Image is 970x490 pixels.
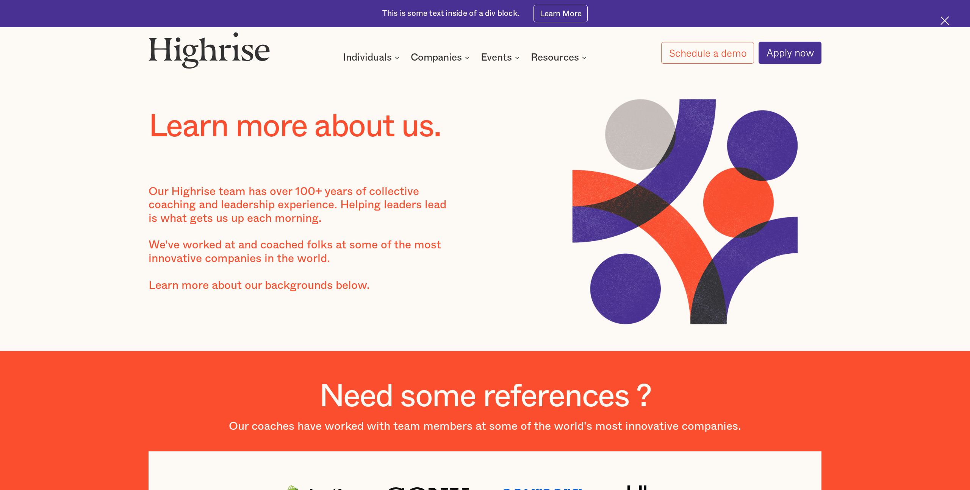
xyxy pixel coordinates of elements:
[411,53,472,62] div: Companies
[149,185,458,306] div: Our Highrise team has over 100+ years of collective coaching and leadership experience. Helping l...
[940,16,949,25] img: Cross icon
[319,378,651,415] h2: Need some references ?
[343,53,392,62] div: Individuals
[533,5,588,22] a: Learn More
[149,32,270,69] img: Highrise logo
[531,53,589,62] div: Resources
[149,109,485,144] h1: Learn more about us.
[481,53,522,62] div: Events
[661,42,754,64] a: Schedule a demo
[382,8,520,19] div: This is some text inside of a div block.
[481,53,512,62] div: Events
[229,420,741,433] div: Our coaches have worked with team members at some of the world's most innovative companies.
[343,53,402,62] div: Individuals
[411,53,462,62] div: Companies
[531,53,579,62] div: Resources
[759,42,821,64] a: Apply now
